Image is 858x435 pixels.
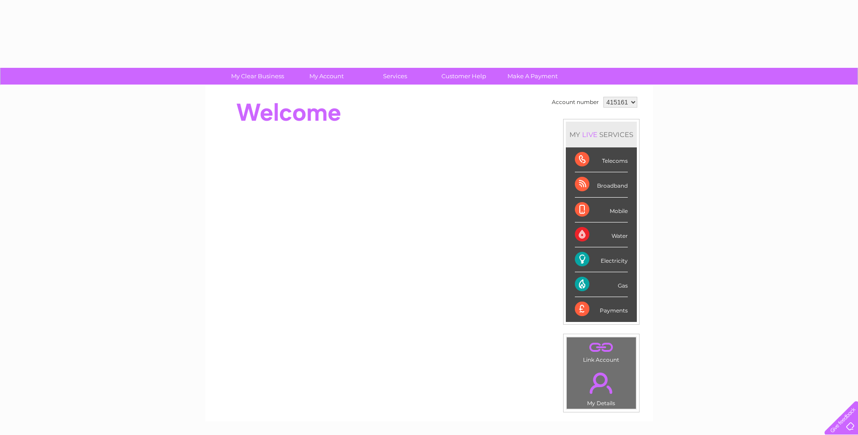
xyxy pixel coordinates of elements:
div: Water [575,222,628,247]
div: LIVE [580,130,599,139]
a: Make A Payment [495,68,570,85]
a: Customer Help [427,68,501,85]
div: Gas [575,272,628,297]
a: . [569,367,634,399]
div: Payments [575,297,628,322]
div: Broadband [575,172,628,197]
div: Telecoms [575,147,628,172]
div: Mobile [575,198,628,222]
a: . [569,340,634,355]
a: My Account [289,68,364,85]
a: Services [358,68,432,85]
div: Electricity [575,247,628,272]
div: MY SERVICES [566,122,637,147]
td: Link Account [566,337,636,365]
a: My Clear Business [220,68,295,85]
td: My Details [566,365,636,409]
td: Account number [550,95,601,110]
